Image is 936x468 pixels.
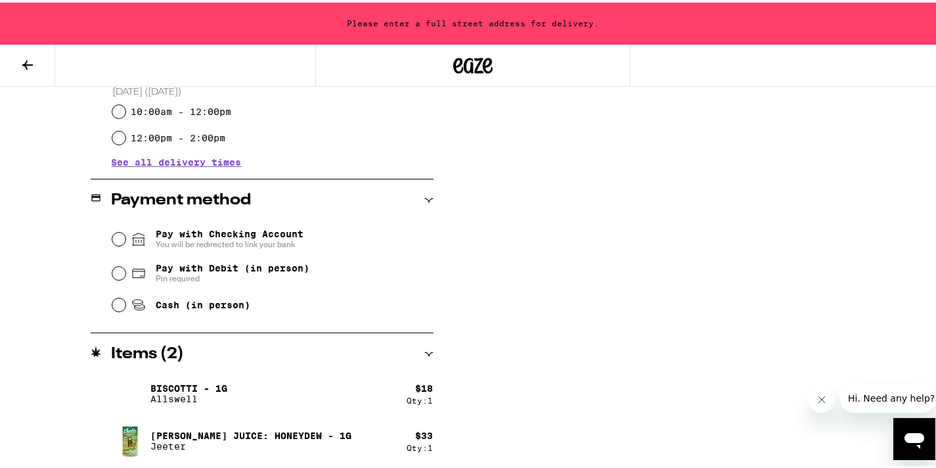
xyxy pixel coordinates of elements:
label: 10:00am - 12:00pm [131,104,231,114]
div: $ 33 [416,428,434,438]
span: You will be redirected to link your bank [156,237,303,247]
p: Allswell [151,391,228,402]
span: Pay with Debit (in person) [156,260,309,271]
p: Biscotti - 1g [151,381,228,391]
img: Jeeter Juice: Honeydew - 1g [112,420,148,457]
iframe: Button to launch messaging window [893,415,935,457]
div: $ 18 [416,381,434,391]
p: [PERSON_NAME] Juice: Honeydew - 1g [151,428,352,438]
span: Pay with Checking Account [156,226,303,247]
p: [DATE] ([DATE]) [112,83,434,96]
div: Qty: 1 [407,441,434,450]
button: See all delivery times [112,155,242,164]
iframe: Message from company [840,381,935,410]
img: Biscotti - 1g [112,373,148,410]
span: Pin required [156,271,309,281]
iframe: Close message [809,384,835,410]
p: Jeeter [151,438,352,449]
h2: Items ( 2 ) [112,344,185,360]
div: Qty: 1 [407,394,434,402]
label: 12:00pm - 2:00pm [131,130,225,141]
h2: Payment method [112,190,252,206]
span: Cash (in person) [156,297,250,308]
